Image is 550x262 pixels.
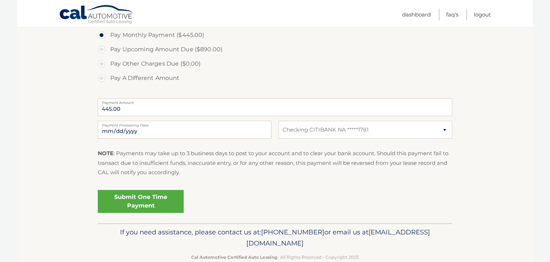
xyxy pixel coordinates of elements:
label: Pay Other Charges Due ($0.00) [98,57,452,71]
p: If you need assistance, please contact us at: or email us at [102,227,448,249]
label: Payment Processing Date [98,121,271,127]
strong: Cal Automotive Certified Auto Leasing [191,254,277,260]
label: Pay Monthly Payment ($445.00) [98,28,452,42]
input: Payment Date [98,121,271,139]
span: [PHONE_NUMBER] [261,228,324,236]
a: FAQ's [446,9,458,20]
p: - All Rights Reserved - Copyright 2025 [102,253,448,261]
a: Submit One Time Payment [98,190,184,213]
p: : Payments may take up to 3 business days to post to your account and to clear your bank account.... [98,149,452,177]
input: Payment Amount [98,98,452,116]
label: Pay A Different Amount [98,71,452,85]
label: Pay Upcoming Amount Due ($890.00) [98,42,452,57]
strong: NOTE [98,150,114,157]
a: Dashboard [402,9,431,20]
a: Cal Automotive [59,5,134,25]
label: Payment Amount [98,98,452,104]
a: Logout [474,9,491,20]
